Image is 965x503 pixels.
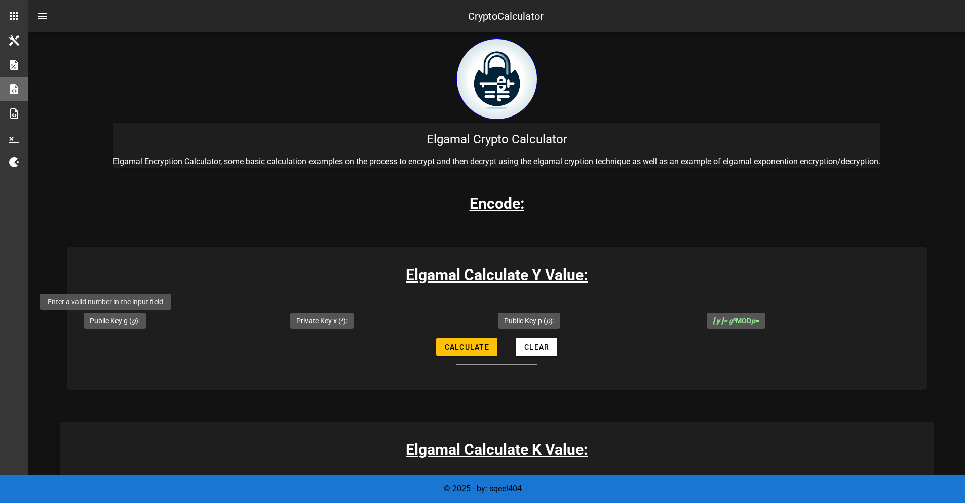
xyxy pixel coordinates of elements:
[470,192,524,215] h3: Encode:
[113,156,880,168] p: Elgamal Encryption Calculator, some basic calculation examples on the process to encrypt and then...
[456,38,537,120] img: encryption logo
[67,263,927,286] h3: Elgamal Calculate Y Value:
[456,112,537,122] a: home
[436,338,497,356] button: Calculate
[444,343,489,351] span: Calculate
[733,316,736,322] sup: x
[524,343,549,351] span: Clear
[113,123,880,156] div: Elgamal Crypto Calculator
[751,317,755,325] i: p
[713,317,723,325] b: [ y ]
[60,438,934,461] h3: Elgamal Calculate K Value:
[444,484,522,493] span: © 2025 - by: sqeel404
[713,317,736,325] i: = g
[504,316,554,326] label: Public Key p ( ):
[90,316,140,326] label: Public Key g ( ):
[468,9,544,24] div: CryptoCalculator
[516,338,557,356] button: Clear
[713,317,759,325] span: MOD =
[132,317,136,325] i: g
[296,316,348,326] label: Private Key x ( ):
[30,4,55,28] button: nav-menu-toggle
[546,317,550,325] i: p
[341,316,343,322] sup: x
